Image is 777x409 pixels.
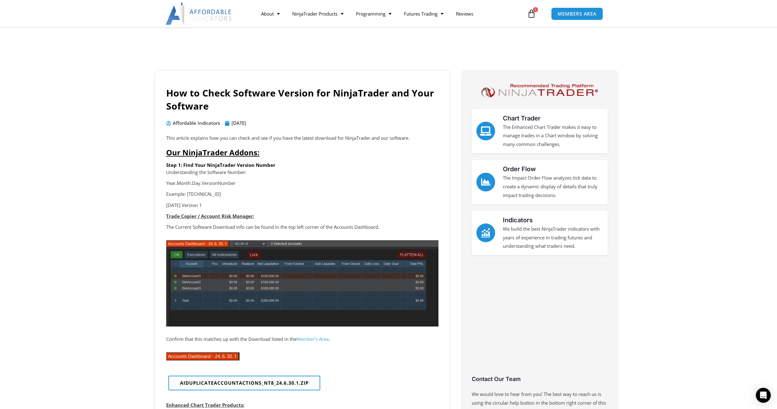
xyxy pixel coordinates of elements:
[166,2,232,25] img: LogoAI | Affordable Indicators – NinjaTrader
[533,7,538,12] span: 0
[551,7,603,20] a: MEMBERS AREA
[476,173,495,191] a: Order Flow
[756,388,771,403] div: Open Intercom Messenger
[255,7,526,21] nav: Menu
[472,375,608,383] h3: Contact Our Team
[166,223,438,232] p: The Current Software Download info can be found in the top left corner of the Accounts Dashboard.
[450,7,480,21] a: Reviews
[166,402,244,408] strong: Enhanced Chart Trader Products:
[166,213,254,219] strong: Trade Copier / Account Risk Manager:
[166,373,323,393] img: AI Duplicate Account Actions File Name
[478,82,601,100] img: NinjaTrader Logo | Affordable Indicators – NinjaTrader
[472,271,608,380] iframe: Customer reviews powered by Trustpilot
[166,162,438,168] h6: Step 1: Find Your NinjaTrader Version Number
[398,7,450,21] a: Futures Trading
[166,190,438,199] p: Example: [TECHNICAL_ID]
[476,223,495,242] a: Indicators
[518,5,545,23] a: 0
[166,179,438,188] p: Year.Month.Day.VersionNumber
[166,201,438,210] p: [DATE] Version 1
[166,335,438,344] p: Confirm that this matches up with the Download listed in the .
[503,165,536,173] a: Order Flow
[503,225,603,251] p: We build the best NinjaTrader indicators with years of experience in trading futures and understa...
[166,240,438,327] img: accounts dashboard trading view
[232,120,246,126] time: [DATE]
[297,336,329,342] a: Member’s Area
[503,216,533,224] a: Indicators
[503,174,603,200] p: The Impact Order Flow analyzes tick data to create a dynamic display of details that truly impact...
[255,7,286,21] a: About
[350,7,398,21] a: Programming
[503,123,603,149] p: The Enhanced Chart Trader makes it easy to manage trades in a Chart window by solving many common...
[476,122,495,140] a: Chart Trader
[503,115,541,122] a: Chart Trader
[166,134,438,143] p: This article explains how you can check and see if you have the latest download for NinjaTrader a...
[166,352,240,360] img: image.png
[166,168,438,177] p: Understanding the Software Number:
[558,12,597,16] span: MEMBERS AREA
[166,147,260,157] span: Our NinjaTrader Addons:
[171,119,220,128] span: Affordable Indicators
[286,7,350,21] a: NinjaTrader Products
[166,87,438,113] h1: How to Check Software Version for NinjaTrader and Your Software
